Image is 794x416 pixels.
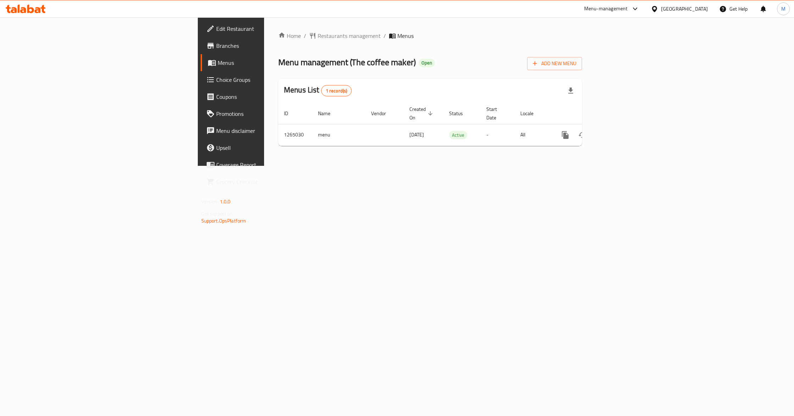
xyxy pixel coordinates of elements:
div: Open [419,59,435,67]
a: Coupons [201,88,330,105]
span: Coupons [216,92,325,101]
span: Status [449,109,472,118]
a: Coverage Report [201,156,330,173]
span: Coverage Report [216,161,325,169]
a: Edit Restaurant [201,20,330,37]
a: Choice Groups [201,71,330,88]
span: Grocery Checklist [216,178,325,186]
span: Get support on: [201,209,234,218]
a: Branches [201,37,330,54]
button: Add New Menu [527,57,582,70]
a: Grocery Checklist [201,173,330,190]
div: Total records count [321,85,352,96]
span: Menu disclaimer [216,127,325,135]
button: Change Status [574,127,591,144]
span: M [781,5,785,13]
span: Active [449,131,467,139]
a: Menus [201,54,330,71]
table: enhanced table [278,103,631,146]
span: Menu management ( The coffee maker ) [278,54,416,70]
span: Choice Groups [216,75,325,84]
button: more [557,127,574,144]
span: Open [419,60,435,66]
span: [DATE] [409,130,424,139]
div: [GEOGRAPHIC_DATA] [661,5,708,13]
div: Menu-management [584,5,628,13]
th: Actions [551,103,631,124]
td: menu [312,124,365,146]
div: Export file [562,82,579,99]
span: Menus [218,58,325,67]
a: Restaurants management [309,32,381,40]
span: Branches [216,41,325,50]
span: ID [284,109,297,118]
span: Promotions [216,109,325,118]
h2: Menus List [284,85,352,96]
span: Add New Menu [533,59,576,68]
span: Name [318,109,340,118]
td: - [481,124,515,146]
span: Created On [409,105,435,122]
nav: breadcrumb [278,32,582,40]
span: Start Date [486,105,506,122]
span: Upsell [216,144,325,152]
a: Promotions [201,105,330,122]
td: All [515,124,551,146]
span: 1 record(s) [321,88,352,94]
a: Menu disclaimer [201,122,330,139]
span: Version: [201,197,219,206]
span: 1.0.0 [220,197,231,206]
span: Restaurants management [318,32,381,40]
span: Vendor [371,109,395,118]
li: / [384,32,386,40]
span: Edit Restaurant [216,24,325,33]
span: Locale [520,109,543,118]
a: Upsell [201,139,330,156]
a: Support.OpsPlatform [201,216,246,225]
span: Menus [397,32,414,40]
